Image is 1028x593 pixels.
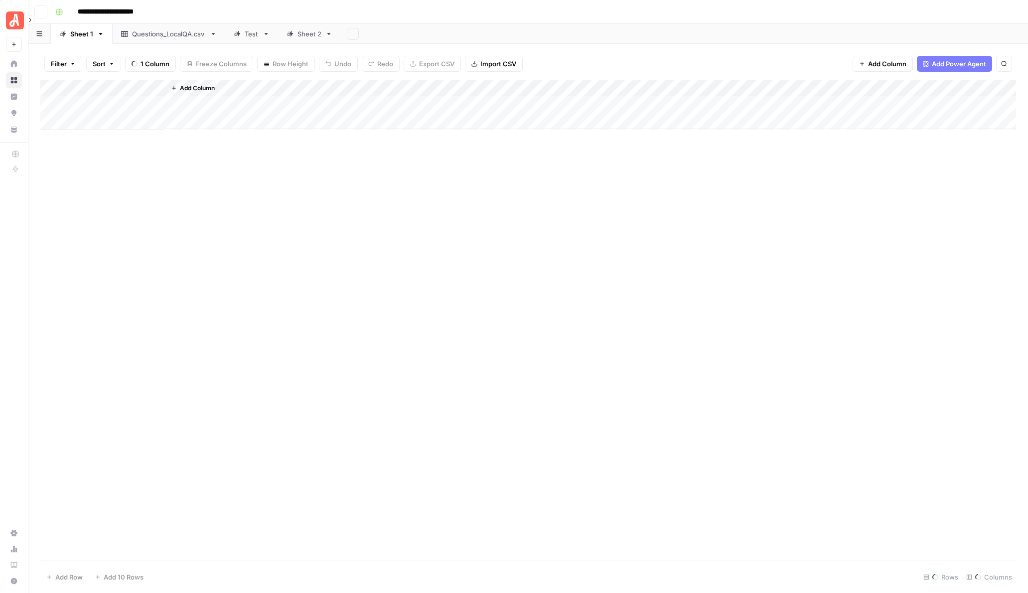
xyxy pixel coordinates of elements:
a: Test [225,24,278,44]
a: Home [6,56,22,72]
button: Import CSV [465,56,523,72]
div: Questions_LocalQA.csv [132,29,206,39]
div: Columns [962,569,1016,585]
span: Filter [51,59,67,69]
button: Row Height [257,56,315,72]
span: Redo [377,59,393,69]
button: Add Power Agent [917,56,992,72]
div: Test [245,29,259,39]
a: Browse [6,72,22,88]
span: Import CSV [480,59,516,69]
a: Your Data [6,122,22,138]
div: Sheet 1 [70,29,93,39]
span: Add Power Agent [932,59,986,69]
a: Usage [6,541,22,557]
div: Rows [919,569,962,585]
a: Sheet 2 [278,24,341,44]
a: Opportunities [6,105,22,121]
button: Workspace: Angi [6,8,22,33]
a: Insights [6,89,22,105]
span: Add Column [868,59,906,69]
img: Angi Logo [6,11,24,29]
div: Sheet 2 [297,29,321,39]
button: Add Column [167,82,219,95]
a: Settings [6,525,22,541]
button: 1 Column [125,56,176,72]
a: Questions_LocalQA.csv [113,24,225,44]
span: Add Column [180,84,215,93]
span: Row Height [273,59,308,69]
span: 1 Column [141,59,169,69]
button: Undo [319,56,358,72]
button: Freeze Columns [180,56,253,72]
span: Freeze Columns [195,59,247,69]
span: Undo [334,59,351,69]
a: Sheet 1 [51,24,113,44]
button: Help + Support [6,573,22,589]
button: Add Column [853,56,913,72]
span: Add Row [55,572,83,582]
button: Export CSV [404,56,461,72]
button: Sort [86,56,121,72]
span: Add 10 Rows [104,572,144,582]
a: Learning Hub [6,557,22,573]
button: Redo [362,56,400,72]
button: Filter [44,56,82,72]
button: Add 10 Rows [89,569,149,585]
button: Add Row [40,569,89,585]
span: Export CSV [419,59,454,69]
span: Sort [93,59,106,69]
